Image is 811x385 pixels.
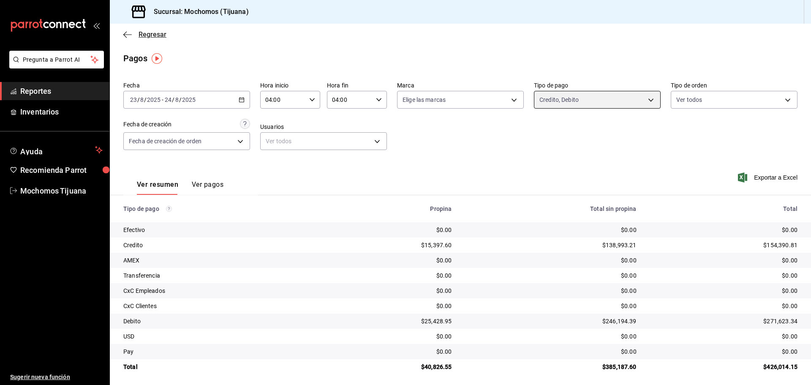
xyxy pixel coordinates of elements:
div: $0.00 [650,271,797,280]
div: $271,623.34 [650,317,797,325]
div: $0.00 [650,287,797,295]
label: Tipo de pago [534,82,661,88]
div: USD [123,332,316,341]
div: Total sin propina [465,205,636,212]
div: Debito [123,317,316,325]
div: Pay [123,347,316,356]
button: Ver pagos [192,180,223,195]
input: ---- [182,96,196,103]
div: $0.00 [465,226,636,234]
div: $0.00 [329,256,452,265]
span: Regresar [139,30,166,38]
span: - [162,96,163,103]
div: Efectivo [123,226,316,234]
span: Ayuda [20,145,92,155]
div: $0.00 [329,287,452,295]
span: Ver todos [676,96,702,104]
label: Tipo de orden [671,82,797,88]
label: Usuarios [260,124,387,130]
input: ---- [147,96,161,103]
div: $0.00 [650,256,797,265]
div: $0.00 [650,226,797,234]
span: / [137,96,140,103]
span: / [179,96,182,103]
button: Pregunta a Parrot AI [9,51,104,68]
a: Pregunta a Parrot AI [6,61,104,70]
div: $0.00 [329,302,452,310]
div: Tipo de pago [123,205,316,212]
div: Ver todos [260,132,387,150]
img: Tooltip marker [152,53,162,64]
div: $0.00 [465,287,636,295]
input: -- [140,96,144,103]
div: Total [123,363,316,371]
span: / [144,96,147,103]
div: CxC Empleados [123,287,316,295]
span: Sugerir nueva función [10,373,103,382]
div: $40,826.55 [329,363,452,371]
span: Inventarios [20,106,103,117]
div: navigation tabs [137,180,223,195]
span: / [172,96,174,103]
div: Pagos [123,52,147,65]
input: -- [164,96,172,103]
div: $0.00 [465,347,636,356]
button: Regresar [123,30,166,38]
svg: Los pagos realizados con Pay y otras terminales son montos brutos. [166,206,172,212]
div: Transferencia [123,271,316,280]
button: Exportar a Excel [740,172,797,183]
span: Recomienda Parrot [20,164,103,176]
div: $0.00 [465,332,636,341]
div: $426,014.15 [650,363,797,371]
div: $0.00 [650,302,797,310]
button: open_drawer_menu [93,22,100,29]
div: $0.00 [329,226,452,234]
input: -- [175,96,179,103]
div: Fecha de creación [123,120,171,129]
label: Fecha [123,82,250,88]
span: Mochomos Tijuana [20,185,103,197]
div: $0.00 [650,332,797,341]
div: $0.00 [650,347,797,356]
div: Total [650,205,797,212]
div: $0.00 [329,347,452,356]
div: $0.00 [329,271,452,280]
div: $0.00 [465,271,636,280]
label: Marca [397,82,524,88]
div: $154,390.81 [650,241,797,249]
input: -- [130,96,137,103]
span: Fecha de creación de orden [129,137,201,145]
div: CxC Clientes [123,302,316,310]
span: Elige las marcas [403,96,446,104]
div: $246,194.39 [465,317,636,325]
div: $138,993.21 [465,241,636,249]
div: $385,187.60 [465,363,636,371]
div: $0.00 [465,256,636,265]
span: Credito, Debito [539,96,579,104]
button: Ver resumen [137,180,178,195]
label: Hora inicio [260,82,320,88]
span: Reportes [20,85,103,97]
div: $15,397.60 [329,241,452,249]
div: AMEX [123,256,316,265]
div: $0.00 [465,302,636,310]
div: Credito [123,241,316,249]
div: $0.00 [329,332,452,341]
span: Pregunta a Parrot AI [23,55,91,64]
label: Hora fin [327,82,387,88]
div: Propina [329,205,452,212]
div: $25,428.95 [329,317,452,325]
h3: Sucursal: Mochomos (Tijuana) [147,7,249,17]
